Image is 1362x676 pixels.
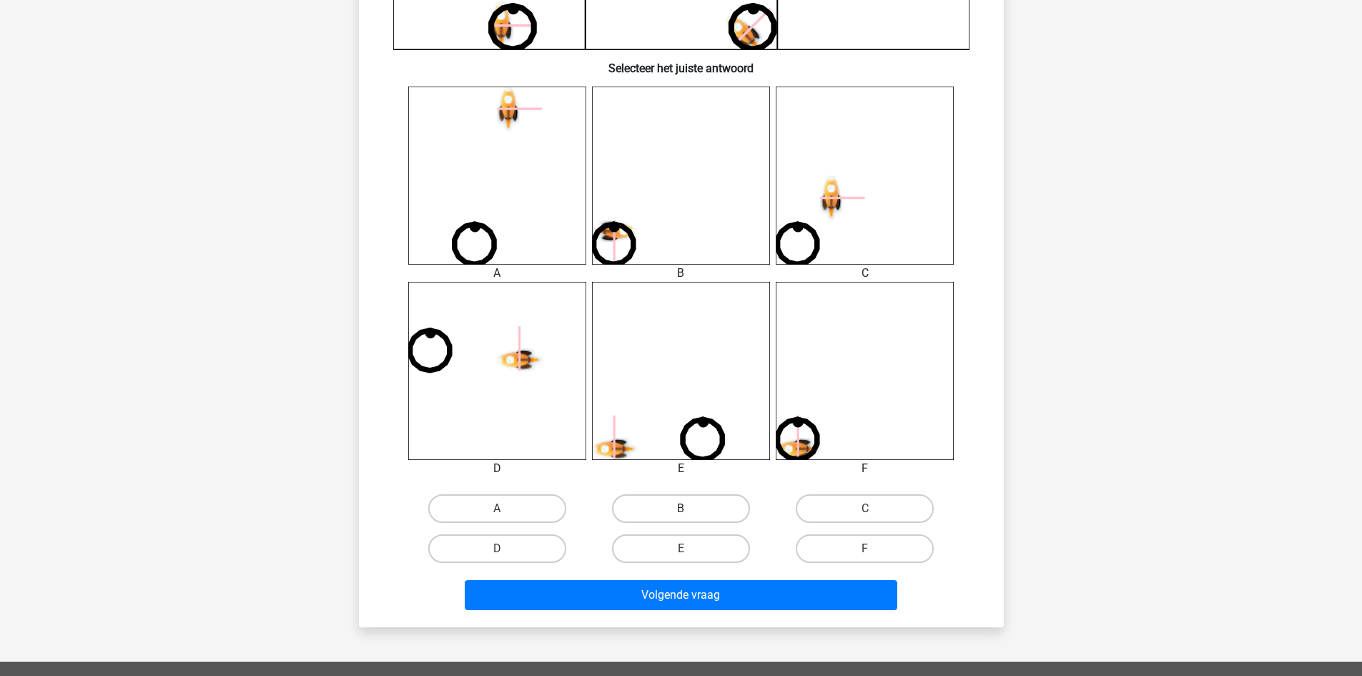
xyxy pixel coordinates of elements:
[796,494,934,523] label: C
[428,494,566,523] label: A
[382,50,981,75] h6: Selecteer het juiste antwoord
[428,534,566,563] label: D
[765,460,964,477] div: F
[765,265,964,282] div: C
[796,534,934,563] label: F
[581,460,781,477] div: E
[612,534,750,563] label: E
[581,265,781,282] div: B
[465,580,897,610] button: Volgende vraag
[398,460,597,477] div: D
[612,494,750,523] label: B
[398,265,597,282] div: A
